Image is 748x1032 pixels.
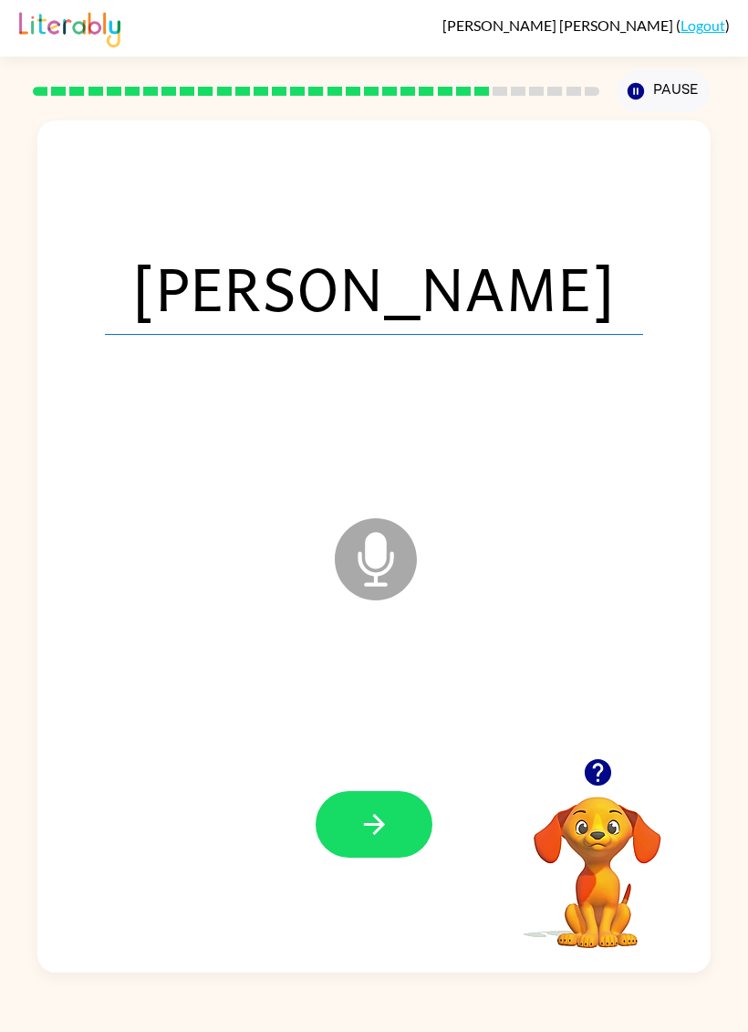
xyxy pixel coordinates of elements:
[19,7,120,47] img: Literably
[506,768,689,951] video: Your browser must support playing .mp4 files to use Literably. Please try using another browser.
[442,16,676,34] span: [PERSON_NAME] [PERSON_NAME]
[680,16,725,34] a: Logout
[105,240,643,335] span: [PERSON_NAME]
[617,70,711,112] button: Pause
[442,16,730,34] div: ( )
